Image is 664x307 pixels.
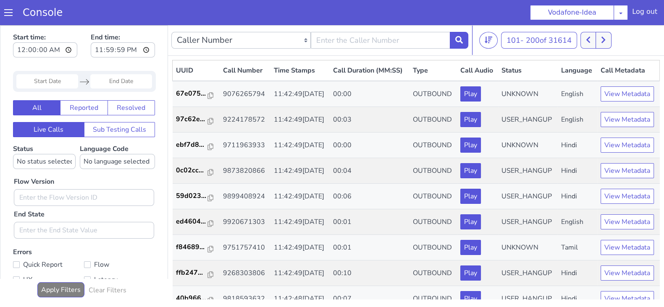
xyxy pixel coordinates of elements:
input: End time: [91,17,155,32]
td: 11:42:49[DATE] [270,235,330,261]
td: Hindi [558,261,597,286]
td: Tamil [558,210,597,235]
a: 0c02cc... [176,140,216,150]
button: All [13,75,60,90]
td: 9224178572 [220,82,270,107]
th: Call Duration (MM:SS) [330,35,409,56]
input: End Date [90,49,152,63]
a: Console [13,7,73,18]
td: 00:10 [330,235,409,261]
button: View Metadata [601,215,654,230]
a: 40b966... [176,268,216,278]
button: Play [460,240,481,255]
button: Reported [60,75,108,90]
td: OUTBOUND [409,184,457,210]
td: OUTBOUND [409,261,457,286]
td: OUTBOUND [409,82,457,107]
td: 00:01 [330,184,409,210]
td: OUTBOUND [409,159,457,184]
td: English [558,184,597,210]
input: Enter the End State Value [14,197,154,213]
input: Enter the Flow Version ID [14,164,154,181]
button: Play [460,189,481,204]
td: 00:07 [330,261,409,286]
a: ffb247... [176,242,216,252]
td: UNKNOWN [498,56,558,82]
td: USER_HANGUP [498,261,558,286]
td: 9268303806 [220,235,270,261]
td: 11:42:49[DATE] [270,210,330,235]
select: Status [13,129,76,144]
p: 40b966... [176,268,208,278]
label: End time: [91,5,155,35]
td: 11:42:48[DATE] [270,261,330,286]
label: Latency [84,249,155,260]
td: Hindi [558,159,597,184]
p: ffb247... [176,242,208,252]
td: OUTBOUND [409,107,457,133]
p: ed4604... [176,191,208,201]
td: 11:42:49[DATE] [270,107,330,133]
p: 97c62e... [176,89,208,99]
td: 00:04 [330,133,409,159]
input: Start Date [16,49,78,63]
td: 11:42:49[DATE] [270,184,330,210]
span: 200 of 31614 [526,10,572,20]
button: Play [460,87,481,102]
button: Resolved [108,75,155,90]
td: 9751757410 [220,210,270,235]
label: Status [13,119,76,144]
button: View Metadata [601,266,654,281]
td: 9920671303 [220,184,270,210]
td: USER_HANGUP [498,184,558,210]
input: Start time: [13,17,77,32]
td: UNKNOWN [498,107,558,133]
td: 11:42:49[DATE] [270,56,330,82]
th: Call Metadata [597,35,660,56]
label: Flow Version [14,151,54,161]
div: Log out [632,7,657,20]
td: OUTBOUND [409,210,457,235]
button: Live Calls [13,97,84,112]
label: Language Code [80,119,155,144]
td: English [558,56,597,82]
button: Play [460,266,481,281]
p: 59d023... [176,166,208,176]
button: View Metadata [601,138,654,153]
button: View Metadata [601,87,654,102]
label: UX [13,249,84,260]
button: Apply Filters [37,257,84,272]
a: ebf7d8... [176,114,216,125]
button: Play [460,112,481,127]
label: Quick Report [13,234,84,245]
p: f84689... [176,217,208,227]
td: English [558,82,597,107]
th: Status [498,35,558,56]
td: 00:00 [330,107,409,133]
p: 67e075... [176,63,208,73]
td: USER_HANGUP [498,82,558,107]
h6: Clear Filters [89,261,126,269]
td: OUTBOUND [409,235,457,261]
th: Type [409,35,457,56]
td: 11:42:49[DATE] [270,133,330,159]
td: USER_HANGUP [498,133,558,159]
td: 00:00 [330,56,409,82]
button: Play [460,164,481,179]
td: 9818593632 [220,261,270,286]
p: 0c02cc... [176,140,208,150]
td: 9711963933 [220,107,270,133]
td: USER_HANGUP [498,159,558,184]
td: 9899408924 [220,159,270,184]
a: 59d023... [176,166,216,176]
td: OUTBOUND [409,56,457,82]
button: Play [460,61,481,76]
th: Time Stamps [270,35,330,56]
input: Enter the Caller Number [311,7,450,23]
a: 97c62e... [176,89,216,99]
a: f84689... [176,217,216,227]
th: Call Number [220,35,270,56]
label: End State [14,184,45,194]
th: Language [558,35,597,56]
td: 00:06 [330,159,409,184]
